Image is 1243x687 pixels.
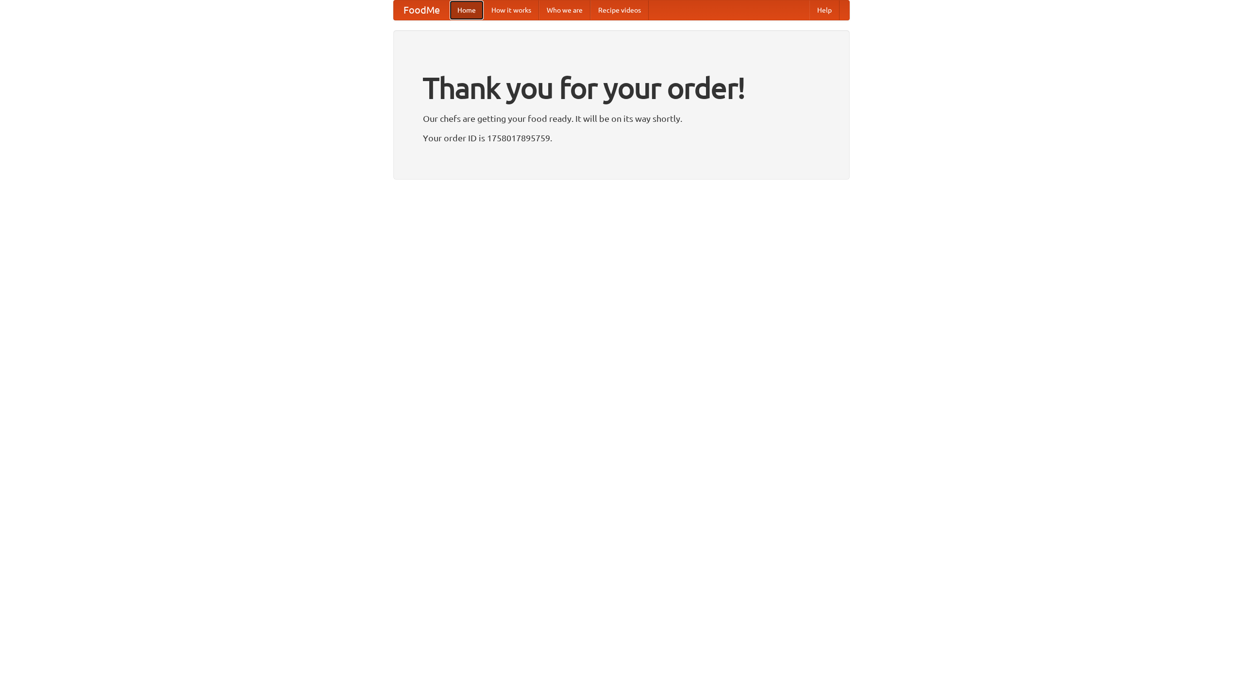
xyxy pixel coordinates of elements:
[484,0,539,20] a: How it works
[450,0,484,20] a: Home
[423,111,820,126] p: Our chefs are getting your food ready. It will be on its way shortly.
[590,0,649,20] a: Recipe videos
[539,0,590,20] a: Who we are
[394,0,450,20] a: FoodMe
[423,131,820,145] p: Your order ID is 1758017895759.
[809,0,840,20] a: Help
[423,65,820,111] h1: Thank you for your order!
